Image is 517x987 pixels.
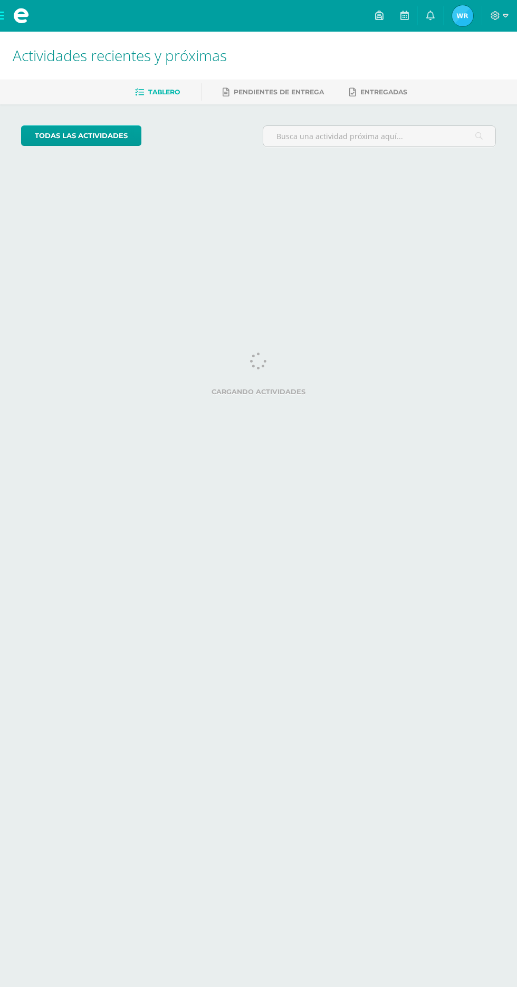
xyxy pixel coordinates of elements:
[349,84,407,101] a: Entregadas
[452,5,473,26] img: fcfaa8a659a726b53afcd2a7f7de06ee.png
[21,125,141,146] a: todas las Actividades
[223,84,324,101] a: Pendientes de entrega
[21,388,496,396] label: Cargando actividades
[135,84,180,101] a: Tablero
[360,88,407,96] span: Entregadas
[263,126,495,146] input: Busca una actividad próxima aquí...
[148,88,180,96] span: Tablero
[234,88,324,96] span: Pendientes de entrega
[13,45,227,65] span: Actividades recientes y próximas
